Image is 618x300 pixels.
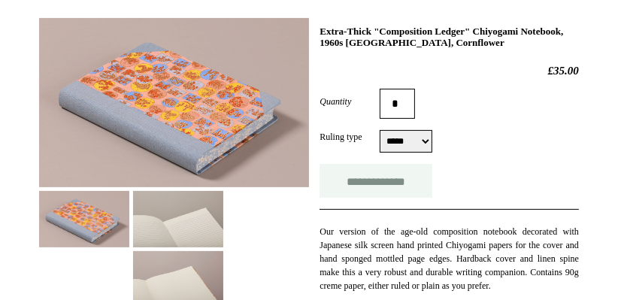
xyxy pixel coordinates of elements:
[320,95,380,108] label: Quantity
[320,26,579,49] h1: Extra-Thick "Composition Ledger" Chiyogami Notebook, 1960s [GEOGRAPHIC_DATA], Cornflower
[133,191,223,247] img: Extra-Thick "Composition Ledger" Chiyogami Notebook, 1960s Japan, Cornflower
[320,64,579,77] h2: £35.00
[39,18,309,188] img: Extra-Thick "Composition Ledger" Chiyogami Notebook, 1960s Japan, Cornflower
[39,191,129,247] img: Extra-Thick "Composition Ledger" Chiyogami Notebook, 1960s Japan, Cornflower
[320,130,380,144] label: Ruling type
[320,226,579,291] span: Our version of the age-old composition notebook decorated with Japanese silk screen hand printed ...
